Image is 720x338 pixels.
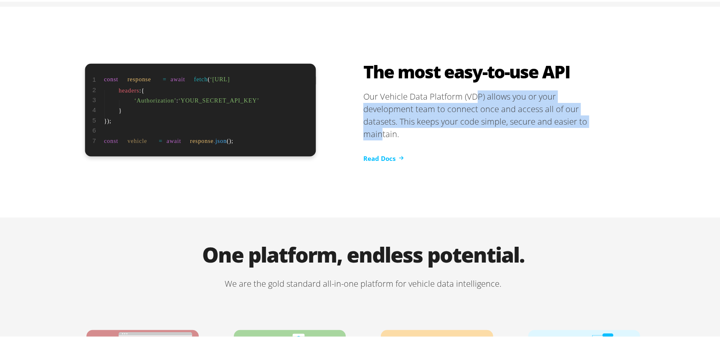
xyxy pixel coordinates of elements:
tspan: { [141,85,145,92]
h1: One platform, endless potential. [69,243,658,276]
tspan: json [215,136,227,143]
tspan: const [104,136,118,143]
tspan: 5 [92,115,96,122]
tspan: 7 [92,135,96,143]
tspan: 4 [92,105,96,112]
tspan: 6 [92,125,96,132]
p: Our Vehicle Data Platform (VDP) allows you or your development team to connect once and access al... [363,89,606,139]
tspan: : [176,95,178,102]
tspan: : [139,85,142,92]
tspan: ( [208,74,210,81]
tspan: = [163,74,167,81]
tspan: 2 [92,85,96,92]
tspan: }); [104,116,112,123]
tspan: const [104,74,118,81]
tspan: vehicle [127,136,147,143]
a: Read Docs [363,152,404,162]
tspan: await [170,74,185,81]
tspan: ‘Authorization’ [134,95,177,102]
tspan: 3 [92,95,96,102]
tspan: . [214,136,215,143]
tspan: = [159,136,162,143]
tspan: fetch [194,74,208,81]
tspan: } [119,105,122,112]
p: We are the gold standard all-in-one platform for vehicle data intelligence. [69,276,658,288]
h2: The most easy-to-use API [363,60,606,80]
tspan: response [190,136,213,143]
tspan: ‘[URL] [210,74,230,81]
tspan: ‘YOUR_SECRET_API_KEY’ [178,95,259,102]
tspan: (); [227,136,233,143]
tspan: response [127,74,151,81]
tspan: headers [119,85,139,92]
tspan: await [167,136,181,143]
tspan: 1 [92,74,96,81]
